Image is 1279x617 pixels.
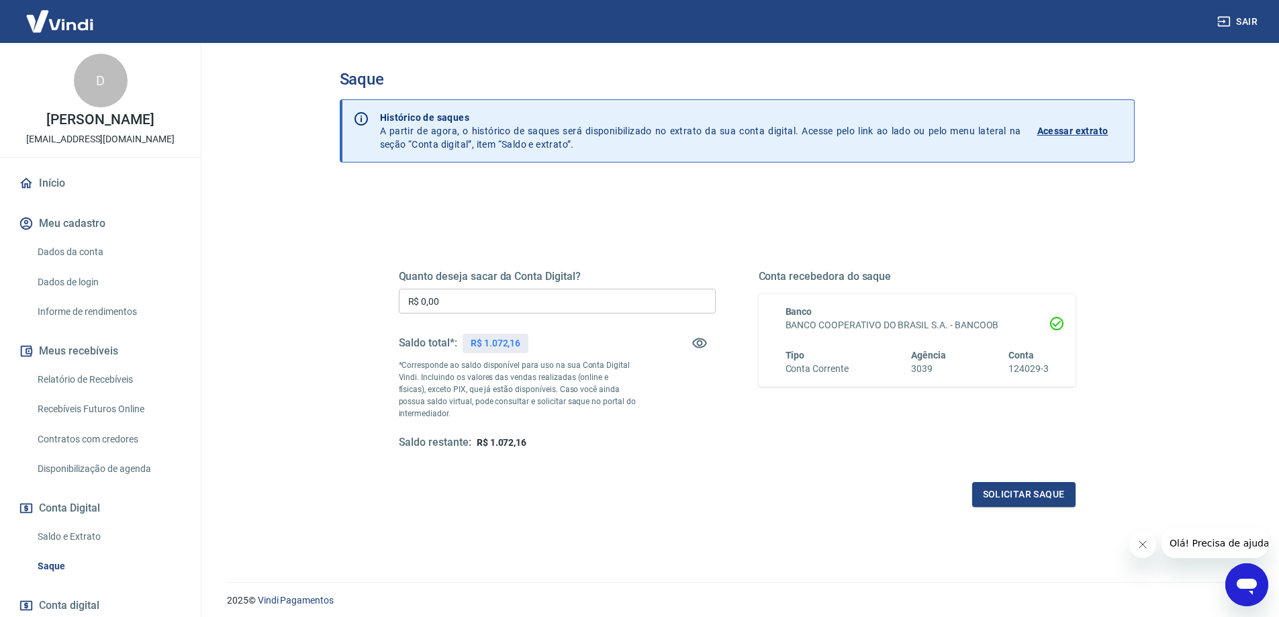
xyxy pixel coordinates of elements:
a: Contratos com credores [32,426,185,453]
iframe: Fechar mensagem [1129,531,1156,558]
h6: Conta Corrente [786,362,849,376]
button: Meu cadastro [16,209,185,238]
span: Conta digital [39,596,99,615]
a: Dados de login [32,269,185,296]
span: Tipo [786,350,805,361]
a: Dados da conta [32,238,185,266]
div: D [74,54,128,107]
p: Histórico de saques [380,111,1021,124]
button: Meus recebíveis [16,336,185,366]
span: Conta [1008,350,1034,361]
p: R$ 1.072,16 [471,336,520,350]
p: A partir de agora, o histórico de saques será disponibilizado no extrato da sua conta digital. Ac... [380,111,1021,151]
a: Início [16,169,185,198]
a: Saque [32,553,185,580]
span: Banco [786,306,812,317]
a: Recebíveis Futuros Online [32,395,185,423]
h6: 124029-3 [1008,362,1049,376]
button: Conta Digital [16,493,185,523]
span: Agência [911,350,946,361]
a: Disponibilização de agenda [32,455,185,483]
p: *Corresponde ao saldo disponível para uso na sua Conta Digital Vindi. Incluindo os valores das ve... [399,359,636,420]
iframe: Botão para abrir a janela de mensagens [1225,563,1268,606]
span: Olá! Precisa de ajuda? [8,9,113,20]
a: Acessar extrato [1037,111,1123,151]
button: Sair [1215,9,1263,34]
img: Vindi [16,1,103,42]
p: [EMAIL_ADDRESS][DOMAIN_NAME] [26,132,175,146]
a: Informe de rendimentos [32,298,185,326]
p: [PERSON_NAME] [46,113,154,127]
span: R$ 1.072,16 [477,437,526,448]
p: 2025 © [227,594,1247,608]
h6: BANCO COOPERATIVO DO BRASIL S.A. - BANCOOB [786,318,1049,332]
a: Saldo e Extrato [32,523,185,551]
h3: Saque [340,70,1135,89]
h5: Saldo total*: [399,336,457,350]
a: Vindi Pagamentos [258,595,334,606]
h6: 3039 [911,362,946,376]
h5: Conta recebedora do saque [759,270,1076,283]
h5: Saldo restante: [399,436,471,450]
h5: Quanto deseja sacar da Conta Digital? [399,270,716,283]
iframe: Mensagem da empresa [1162,528,1268,558]
a: Relatório de Recebíveis [32,366,185,393]
button: Solicitar saque [972,482,1076,507]
p: Acessar extrato [1037,124,1108,138]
